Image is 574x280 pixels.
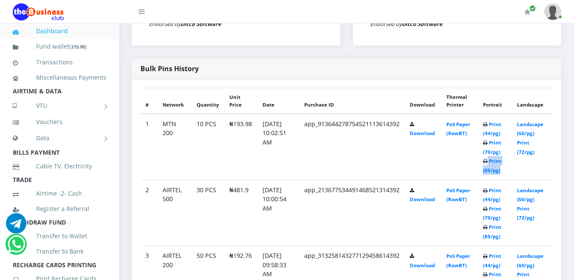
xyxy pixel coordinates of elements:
[402,20,443,28] strong: Ditco Software
[191,114,224,180] td: 10 PCS
[299,114,405,180] td: app_913644278754521113614392
[13,184,106,203] a: Airtime -2- Cash
[483,158,501,173] a: Print (85/pg)
[13,37,106,57] a: Fund wallet[315.90]
[517,205,534,221] a: Print (72/pg)
[483,205,501,221] a: Print (70/pg)
[13,68,106,87] a: Miscellaneous Payments
[13,3,64,20] img: Logo
[13,127,106,149] a: Data
[13,21,106,41] a: Dashboard
[370,20,443,28] small: Endorsed by
[517,121,543,137] a: Landscape (60/pg)
[257,88,299,114] th: Date
[13,199,106,219] a: Register a Referral
[224,180,257,246] td: ₦481.9
[140,114,157,180] td: 1
[446,121,470,137] a: PoS Paper (RawBT)
[299,180,405,246] td: app_213677534491468521314392
[149,20,221,28] small: Endorsed by
[224,114,257,180] td: ₦193.98
[140,88,157,114] th: #
[517,139,534,155] a: Print (72/pg)
[446,187,470,203] a: PoS Paper (RawBT)
[410,262,435,268] a: Download
[224,88,257,114] th: Unit Price
[13,226,106,246] a: Transfer to Wallet
[157,88,191,114] th: Network
[140,180,157,246] td: 2
[6,219,26,234] a: Chat for support
[517,253,543,268] a: Landscape (60/pg)
[157,114,191,180] td: MTN 200
[13,156,106,176] a: Cable TV, Electricity
[157,180,191,246] td: AIRTEL 500
[529,5,536,12] span: Renew/Upgrade Subscription
[8,240,25,254] a: Chat for support
[410,196,435,202] a: Download
[544,3,561,20] img: User
[483,187,501,203] a: Print (44/pg)
[13,242,106,261] a: Transfer to Bank
[483,224,501,240] a: Print (85/pg)
[299,88,405,114] th: Purchase ID
[405,88,441,114] th: Download
[69,43,87,50] small: [ ]
[71,43,85,50] b: 315.90
[257,114,299,180] td: [DATE] 10:02:51 AM
[483,139,501,155] a: Print (70/pg)
[191,180,224,246] td: 30 PCS
[483,253,501,268] a: Print (44/pg)
[13,95,106,116] a: VTU
[13,112,106,132] a: Vouchers
[441,88,478,114] th: Thermal Printer
[512,88,553,114] th: Landscape
[140,64,199,73] strong: Bulk Pins History
[478,88,511,114] th: Portrait
[483,121,501,137] a: Print (44/pg)
[191,88,224,114] th: Quantity
[517,187,543,203] a: Landscape (60/pg)
[13,52,106,72] a: Transactions
[446,253,470,268] a: PoS Paper (RawBT)
[524,9,531,15] i: Renew/Upgrade Subscription
[180,20,221,28] strong: Ditco Software
[257,180,299,246] td: [DATE] 10:00:54 AM
[410,130,435,136] a: Download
